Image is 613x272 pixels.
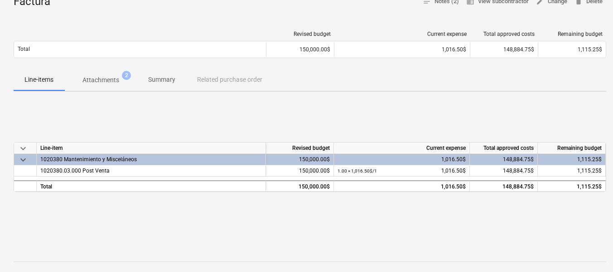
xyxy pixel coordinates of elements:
div: 148,884.75$ [470,180,538,192]
div: 1,115.25$ [538,154,606,165]
div: Total approved costs [474,31,535,37]
div: Remaining budget [542,31,603,37]
p: Total [18,45,30,53]
div: Current expense [338,31,467,37]
p: Attachments [82,75,119,85]
div: 1020380 Mantenimiento y Misceláneos [40,154,262,165]
div: 1,016.50$ [338,165,466,177]
div: Remaining budget [538,143,606,154]
span: 1,115.25$ [577,168,602,174]
div: Total [37,180,266,192]
p: Line-items [24,75,53,84]
span: 1,115.25$ [578,46,602,53]
span: 1020380.03.000 Post Venta [40,168,110,174]
small: 1.00 × 1,016.50$ / 1 [338,168,377,173]
div: 148,884.75$ [470,154,538,165]
iframe: Chat Widget [568,228,613,272]
div: 150,000.00$ [266,154,334,165]
span: 2 [122,71,131,80]
div: 1,016.50$ [338,46,466,53]
div: Total approved costs [470,143,538,154]
div: Revised budget [266,143,334,154]
div: 1,016.50$ [338,181,466,193]
div: 150,000.00$ [266,42,334,57]
div: Line-item [37,143,266,154]
div: 150,000.00$ [266,180,334,192]
p: Summary [148,75,175,84]
span: 148,884.75$ [503,168,534,174]
div: 1,016.50$ [338,154,466,165]
span: keyboard_arrow_down [18,143,29,154]
div: Revised budget [270,31,331,37]
div: 150,000.00$ [266,165,334,177]
div: Current expense [334,143,470,154]
div: 148,884.75$ [470,42,538,57]
div: 1,115.25$ [538,180,606,192]
span: keyboard_arrow_down [18,154,29,165]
